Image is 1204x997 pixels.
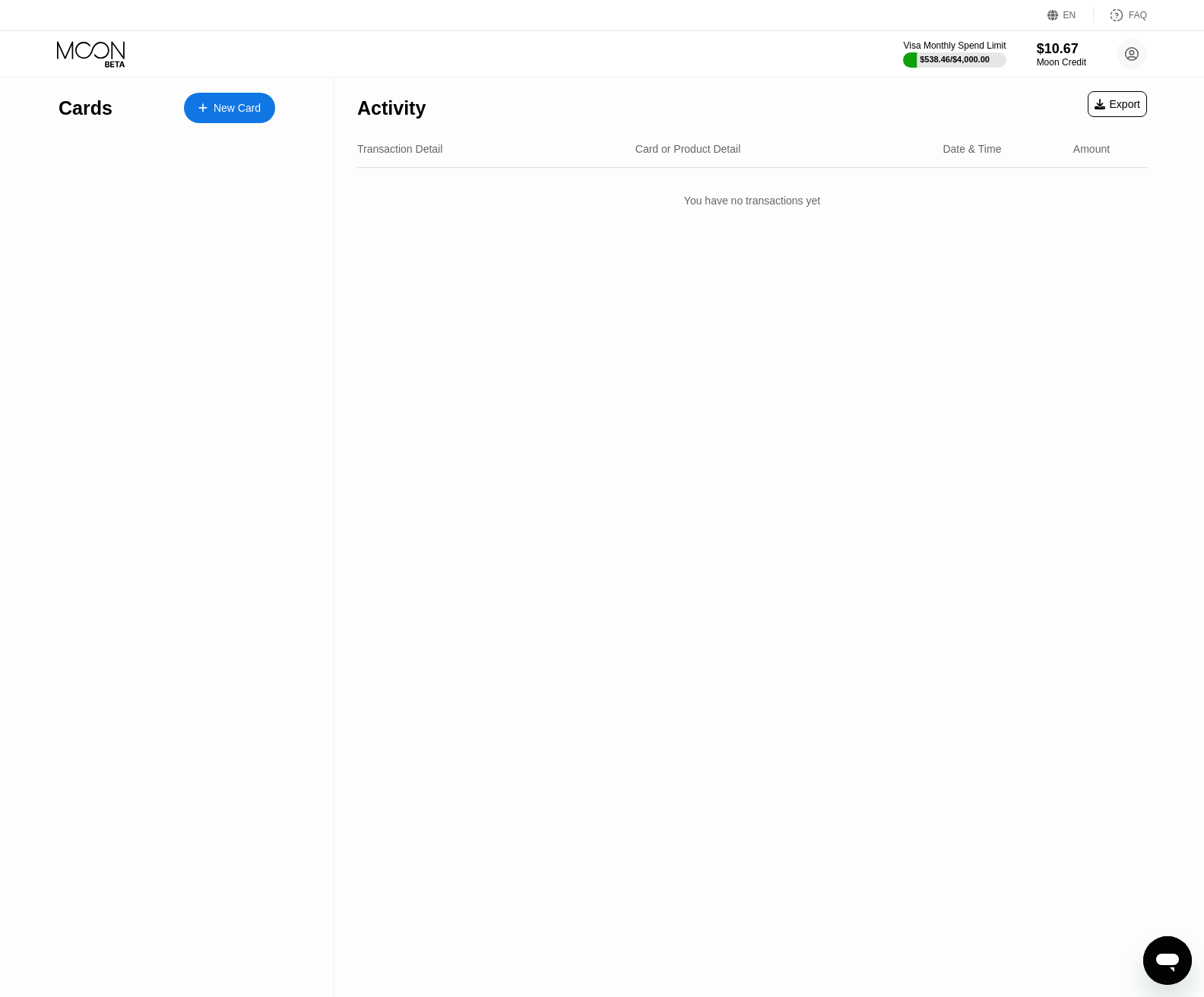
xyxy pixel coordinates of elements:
div: Export [1095,98,1140,110]
div: Moon Credit [1037,57,1086,68]
div: Card or Product Detail [635,143,741,155]
iframe: Mesajlaşma penceresini başlatma düğmesi [1143,936,1192,985]
div: Visa Monthly Spend Limit [903,40,1006,51]
div: Visa Monthly Spend Limit$538.46/$4,000.00 [903,40,1006,68]
div: Export [1088,91,1147,117]
div: $10.67Moon Credit [1037,41,1086,68]
div: Activity [357,97,426,119]
div: Date & Time [943,143,1001,155]
div: $10.67 [1037,41,1086,57]
div: EN [1047,8,1094,23]
div: Transaction Detail [357,143,442,155]
div: EN [1063,10,1076,21]
div: Amount [1073,143,1110,155]
div: New Card [184,93,275,123]
div: FAQ [1094,8,1147,23]
div: You have no transactions yet [357,179,1147,222]
div: FAQ [1129,10,1147,21]
div: $538.46 / $4,000.00 [920,55,990,64]
div: New Card [214,102,261,115]
div: Cards [59,97,112,119]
